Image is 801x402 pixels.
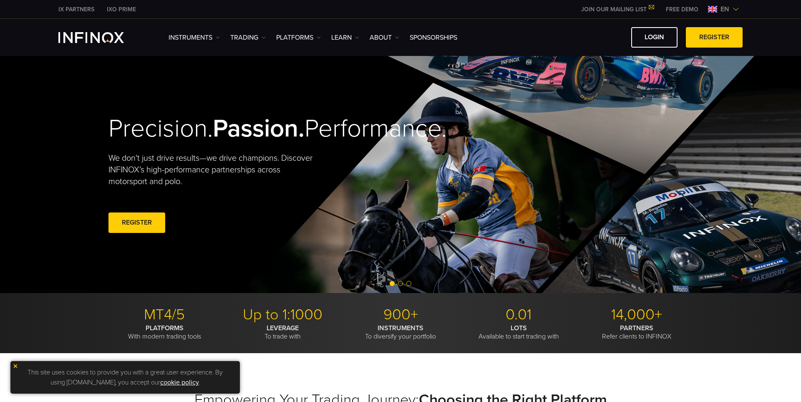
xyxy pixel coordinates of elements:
[331,33,359,43] a: Learn
[146,324,184,332] strong: PLATFORMS
[108,324,220,341] p: With modern trading tools
[410,33,457,43] a: SPONSORSHIPS
[581,324,693,341] p: Refer clients to INFINOX
[575,6,660,13] a: JOIN OUR MAILING LIST
[108,114,371,144] h2: Precision. Performance.
[717,4,733,14] span: en
[631,27,678,48] a: LOGIN
[213,114,305,144] strong: Passion.
[378,324,423,332] strong: INSTRUMENTS
[511,324,527,332] strong: LOTS
[345,306,456,324] p: 900+
[227,306,338,324] p: Up to 1:1000
[160,378,199,387] a: cookie policy
[169,33,220,43] a: Instruments
[406,281,411,286] span: Go to slide 3
[390,281,395,286] span: Go to slide 1
[398,281,403,286] span: Go to slide 2
[370,33,399,43] a: ABOUT
[276,33,321,43] a: PLATFORMS
[58,32,144,43] a: INFINOX Logo
[101,5,142,14] a: INFINOX
[620,324,653,332] strong: PARTNERS
[108,152,319,187] p: We don't just drive results—we drive champions. Discover INFINOX’s high-performance partnerships ...
[227,324,338,341] p: To trade with
[15,365,236,389] p: This site uses cookies to provide you with a great user experience. By using [DOMAIN_NAME], you a...
[345,324,456,341] p: To diversify your portfolio
[13,363,18,369] img: yellow close icon
[581,306,693,324] p: 14,000+
[108,212,165,233] a: REGISTER
[52,5,101,14] a: INFINOX
[686,27,743,48] a: REGISTER
[660,5,705,14] a: INFINOX MENU
[230,33,266,43] a: TRADING
[108,306,220,324] p: MT4/5
[267,324,299,332] strong: LEVERAGE
[463,306,574,324] p: 0.01
[463,324,574,341] p: Available to start trading with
